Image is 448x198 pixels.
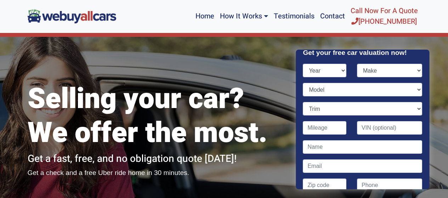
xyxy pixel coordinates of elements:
[303,140,422,154] input: Name
[348,3,421,30] a: Call Now For A Quote[PHONE_NUMBER]
[192,3,217,30] a: Home
[271,3,317,30] a: Testimonials
[317,3,348,30] a: Contact
[303,179,347,192] input: Zip code
[357,179,422,192] input: Phone
[28,82,286,150] h1: Selling your car? We offer the most.
[217,3,271,30] a: How It Works
[357,121,422,135] input: VIN (optional)
[28,153,286,165] h2: Get a fast, free, and no obligation quote [DATE]!
[303,159,422,173] input: Email
[303,49,407,56] strong: Get your free car valuation now!
[28,9,116,23] img: We Buy All Cars in NJ logo
[303,121,347,135] input: Mileage
[28,168,286,178] p: Get a check and a free Uber ride home in 30 minutes.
